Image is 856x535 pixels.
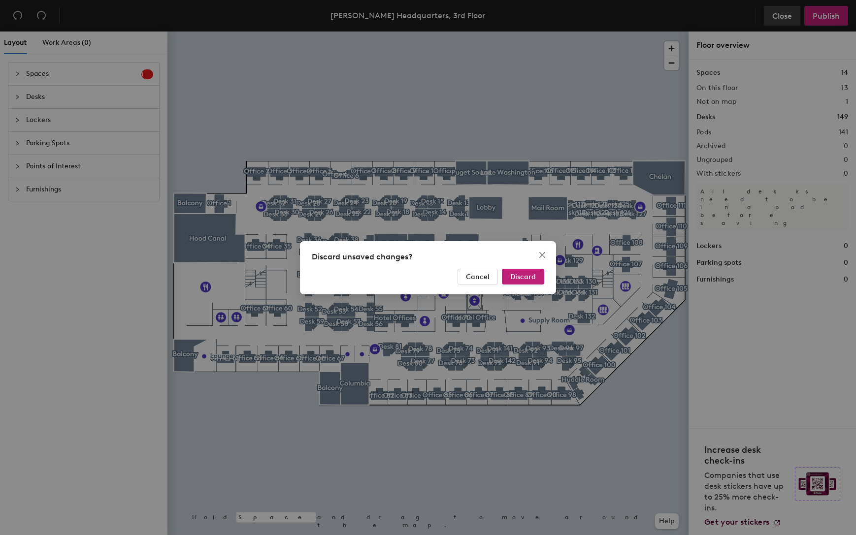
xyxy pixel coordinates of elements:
button: Discard [502,269,544,284]
span: Cancel [466,272,490,281]
button: Close [534,247,550,263]
span: close [538,251,546,259]
span: Close [534,251,550,259]
button: Cancel [458,269,498,284]
span: Discard [510,272,536,281]
div: Discard unsaved changes? [312,251,544,263]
